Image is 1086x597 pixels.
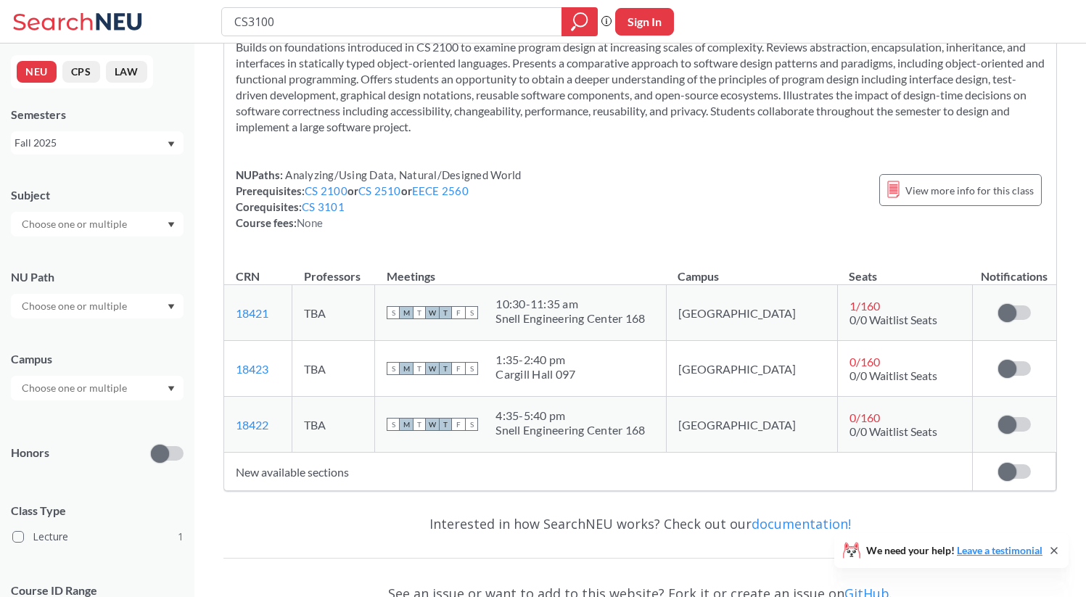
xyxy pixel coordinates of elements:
th: Professors [292,254,375,285]
div: Semesters [11,107,184,123]
div: Fall 2025Dropdown arrow [11,131,184,155]
a: documentation! [752,515,851,532]
span: T [439,306,452,319]
span: View more info for this class [905,181,1034,199]
span: S [465,362,478,375]
span: 0/0 Waitlist Seats [850,424,937,438]
th: Campus [666,254,837,285]
span: T [413,418,426,431]
div: Snell Engineering Center 168 [495,423,645,437]
span: W [426,362,439,375]
a: CS 2510 [358,184,401,197]
div: Interested in how SearchNEU works? Check out our [223,503,1057,545]
span: M [400,418,413,431]
a: 18421 [236,306,268,320]
button: Sign In [615,8,674,36]
span: 0/0 Waitlist Seats [850,313,937,326]
span: S [387,418,400,431]
a: EECE 2560 [412,184,469,197]
th: Notifications [973,254,1056,285]
input: Choose one or multiple [15,215,136,233]
span: W [426,306,439,319]
span: None [297,216,323,229]
div: NU Path [11,269,184,285]
span: 0 / 160 [850,355,880,369]
div: 4:35 - 5:40 pm [495,408,645,423]
span: 0/0 Waitlist Seats [850,369,937,382]
label: Lecture [12,527,184,546]
span: F [452,306,465,319]
svg: magnifying glass [571,12,588,32]
span: T [413,306,426,319]
span: T [439,362,452,375]
span: S [465,306,478,319]
td: [GEOGRAPHIC_DATA] [666,341,837,397]
p: Honors [11,445,49,461]
a: CS 2100 [305,184,347,197]
section: Builds on foundations introduced in CS 2100 to examine program design at increasing scales of com... [236,39,1045,135]
a: 18423 [236,362,268,376]
td: TBA [292,285,375,341]
span: 1 / 160 [850,299,880,313]
div: Dropdown arrow [11,212,184,236]
svg: Dropdown arrow [168,141,175,147]
a: 18422 [236,418,268,432]
span: S [465,418,478,431]
span: We need your help! [866,545,1042,556]
span: S [387,306,400,319]
div: Dropdown arrow [11,294,184,318]
span: S [387,362,400,375]
td: TBA [292,397,375,453]
th: Meetings [375,254,666,285]
span: T [413,362,426,375]
span: T [439,418,452,431]
svg: Dropdown arrow [168,304,175,310]
span: Analyzing/Using Data, Natural/Designed World [283,168,521,181]
a: Leave a testimonial [957,544,1042,556]
div: magnifying glass [561,7,598,36]
th: Seats [837,254,973,285]
td: TBA [292,341,375,397]
div: Campus [11,351,184,367]
div: Dropdown arrow [11,376,184,400]
span: F [452,362,465,375]
div: CRN [236,268,260,284]
svg: Dropdown arrow [168,386,175,392]
button: CPS [62,61,100,83]
div: Fall 2025 [15,135,166,151]
div: 10:30 - 11:35 am [495,297,645,311]
span: 1 [178,529,184,545]
div: 1:35 - 2:40 pm [495,353,575,367]
span: W [426,418,439,431]
td: [GEOGRAPHIC_DATA] [666,397,837,453]
span: M [400,306,413,319]
span: F [452,418,465,431]
div: Snell Engineering Center 168 [495,311,645,326]
input: Class, professor, course number, "phrase" [233,9,551,34]
span: 0 / 160 [850,411,880,424]
input: Choose one or multiple [15,297,136,315]
td: New available sections [224,453,973,491]
td: [GEOGRAPHIC_DATA] [666,285,837,341]
span: M [400,362,413,375]
input: Choose one or multiple [15,379,136,397]
span: Class Type [11,503,184,519]
button: LAW [106,61,147,83]
div: Cargill Hall 097 [495,367,575,382]
button: NEU [17,61,57,83]
div: NUPaths: Prerequisites: or or Corequisites: Course fees: [236,167,521,231]
div: Subject [11,187,184,203]
a: CS 3101 [302,200,345,213]
svg: Dropdown arrow [168,222,175,228]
